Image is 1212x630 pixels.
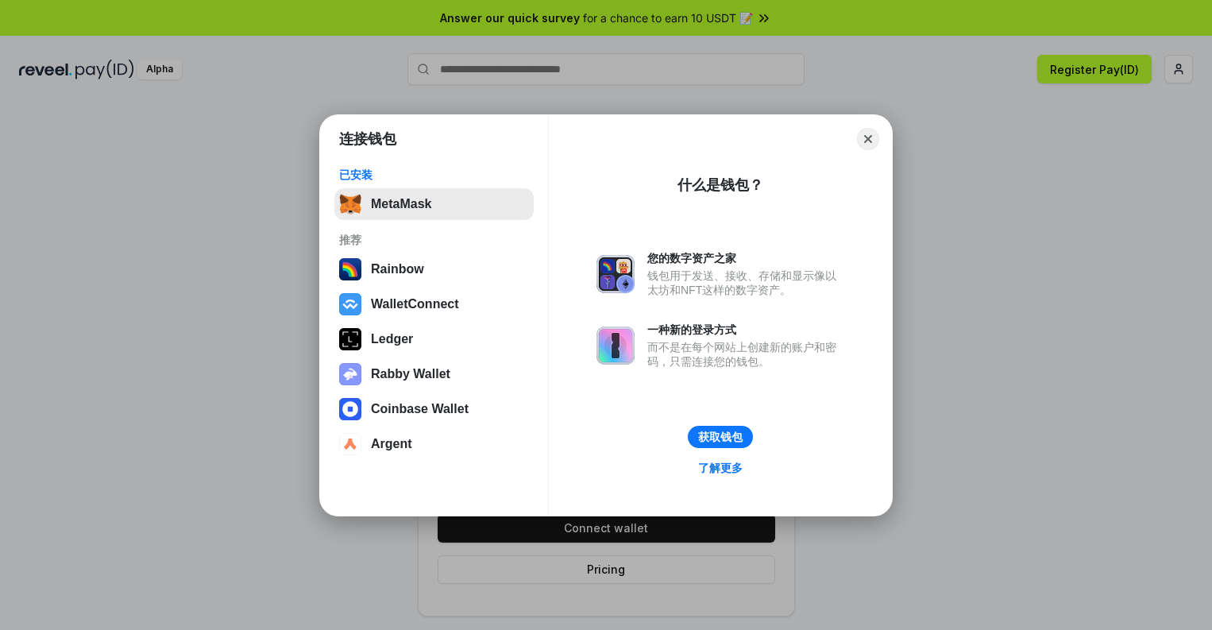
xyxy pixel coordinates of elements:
h1: 连接钱包 [339,129,396,149]
button: Argent [334,428,534,460]
div: Rainbow [371,262,424,276]
div: 推荐 [339,233,529,247]
div: 什么是钱包？ [677,176,763,195]
div: Argent [371,437,412,451]
button: Ledger [334,323,534,355]
div: Coinbase Wallet [371,402,469,416]
div: 获取钱包 [698,430,743,444]
div: Rabby Wallet [371,367,450,381]
button: Rainbow [334,253,534,285]
div: WalletConnect [371,297,459,311]
img: svg+xml,%3Csvg%20xmlns%3D%22http%3A%2F%2Fwww.w3.org%2F2000%2Fsvg%22%20width%3D%2228%22%20height%3... [339,328,361,350]
button: 获取钱包 [688,426,753,448]
img: svg+xml,%3Csvg%20fill%3D%22none%22%20height%3D%2233%22%20viewBox%3D%220%200%2035%2033%22%20width%... [339,193,361,215]
img: svg+xml,%3Csvg%20width%3D%22120%22%20height%3D%22120%22%20viewBox%3D%220%200%20120%20120%22%20fil... [339,258,361,280]
img: svg+xml,%3Csvg%20xmlns%3D%22http%3A%2F%2Fwww.w3.org%2F2000%2Fsvg%22%20fill%3D%22none%22%20viewBox... [339,363,361,385]
img: svg+xml,%3Csvg%20width%3D%2228%22%20height%3D%2228%22%20viewBox%3D%220%200%2028%2028%22%20fill%3D... [339,433,361,455]
div: 钱包用于发送、接收、存储和显示像以太坊和NFT这样的数字资产。 [647,269,844,297]
div: MetaMask [371,197,431,211]
div: 了解更多 [698,461,743,475]
button: Close [857,128,879,150]
button: Rabby Wallet [334,358,534,390]
div: 而不是在每个网站上创建新的账户和密码，只需连接您的钱包。 [647,340,844,369]
img: svg+xml,%3Csvg%20xmlns%3D%22http%3A%2F%2Fwww.w3.org%2F2000%2Fsvg%22%20fill%3D%22none%22%20viewBox... [596,255,635,293]
div: 您的数字资产之家 [647,251,844,265]
div: 一种新的登录方式 [647,323,844,337]
button: Coinbase Wallet [334,393,534,425]
img: svg+xml,%3Csvg%20width%3D%2228%22%20height%3D%2228%22%20viewBox%3D%220%200%2028%2028%22%20fill%3D... [339,398,361,420]
div: 已安装 [339,168,529,182]
a: 了解更多 [689,458,752,478]
button: WalletConnect [334,288,534,320]
div: Ledger [371,332,413,346]
img: svg+xml,%3Csvg%20xmlns%3D%22http%3A%2F%2Fwww.w3.org%2F2000%2Fsvg%22%20fill%3D%22none%22%20viewBox... [596,327,635,365]
img: svg+xml,%3Csvg%20width%3D%2228%22%20height%3D%2228%22%20viewBox%3D%220%200%2028%2028%22%20fill%3D... [339,293,361,315]
button: MetaMask [334,188,534,220]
